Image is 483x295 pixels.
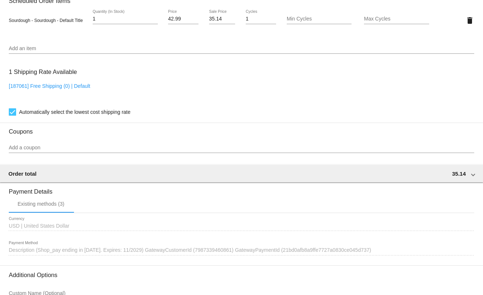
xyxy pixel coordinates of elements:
[465,16,474,25] mat-icon: delete
[9,18,83,23] span: Sourdough - Sourdough - Default Title
[8,171,37,177] span: Order total
[9,247,371,253] span: Description (Shop_pay ending in [DATE]. Expires: 11/2029) GatewayCustomerId (7987339460861) Gatew...
[209,16,235,22] input: Sale Price
[9,272,474,279] h3: Additional Options
[287,16,352,22] input: Min Cycles
[9,145,474,151] input: Add a coupon
[168,16,198,22] input: Price
[18,201,64,207] div: Existing methods (3)
[364,16,429,22] input: Max Cycles
[9,123,474,135] h3: Coupons
[9,223,69,229] span: USD | United States Dollar
[246,16,276,22] input: Cycles
[9,64,77,80] h3: 1 Shipping Rate Available
[93,16,158,22] input: Quantity (In Stock)
[9,46,474,52] input: Add an item
[9,183,474,195] h3: Payment Details
[19,108,130,116] span: Automatically select the lowest cost shipping rate
[452,171,466,177] span: 35.14
[9,83,90,89] a: [187061] Free Shipping (0) | Default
